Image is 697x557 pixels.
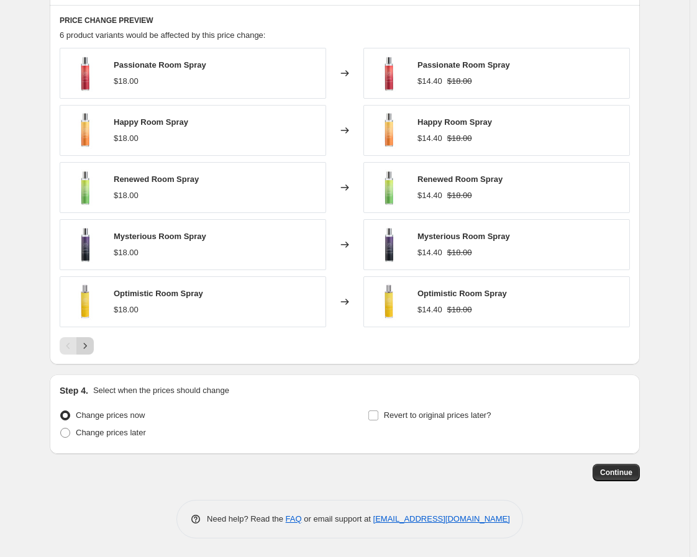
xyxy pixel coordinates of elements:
nav: Pagination [60,337,94,355]
span: Mysterious Room Spray [114,232,206,241]
strike: $18.00 [447,132,472,145]
img: FH24_B672133_a_S7_80x.jpg [370,112,408,149]
span: Mysterious Room Spray [417,232,510,241]
img: FH24_B672132_a_S7_80x.jpg [66,55,104,92]
img: FH24_B672139_a_S7_80x.jpg [370,226,408,263]
strike: $18.00 [447,247,472,259]
div: $14.40 [417,304,442,316]
span: Change prices now [76,410,145,420]
span: Happy Room Spray [114,117,188,127]
span: Need help? Read the [207,514,286,523]
div: $18.00 [114,75,139,88]
p: Select when the prices should change [93,384,229,397]
div: $14.40 [417,132,442,145]
span: Renewed Room Spray [114,174,199,184]
span: Change prices later [76,428,146,437]
img: FH24_B672135_a_S7_80x.jpg [66,169,104,206]
img: FH24_B672133_a_S7_80x.jpg [66,112,104,149]
strike: $18.00 [447,304,472,316]
span: Optimistic Room Spray [417,289,507,298]
span: Happy Room Spray [417,117,492,127]
div: $14.40 [417,189,442,202]
span: Passionate Room Spray [114,60,206,70]
strike: $18.00 [447,75,472,88]
img: FH24_B672135_a_S7_80x.jpg [370,169,408,206]
h6: PRICE CHANGE PREVIEW [60,16,630,25]
div: $14.40 [417,75,442,88]
img: 1_SP25_B672134_80x.jpg [66,283,104,320]
a: FAQ [286,514,302,523]
span: Passionate Room Spray [417,60,510,70]
div: $18.00 [114,247,139,259]
a: [EMAIL_ADDRESS][DOMAIN_NAME] [373,514,510,523]
img: FH24_B672139_a_S7_80x.jpg [66,226,104,263]
span: Continue [600,468,632,478]
div: $18.00 [114,132,139,145]
span: Renewed Room Spray [417,174,503,184]
button: Next [76,337,94,355]
button: Continue [593,464,640,481]
span: Optimistic Room Spray [114,289,203,298]
span: 6 product variants would be affected by this price change: [60,30,265,40]
span: Revert to original prices later? [384,410,491,420]
div: $18.00 [114,189,139,202]
div: $18.00 [114,304,139,316]
span: or email support at [302,514,373,523]
strike: $18.00 [447,189,472,202]
h2: Step 4. [60,384,88,397]
img: FH24_B672132_a_S7_80x.jpg [370,55,408,92]
img: 1_SP25_B672134_80x.jpg [370,283,408,320]
div: $14.40 [417,247,442,259]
